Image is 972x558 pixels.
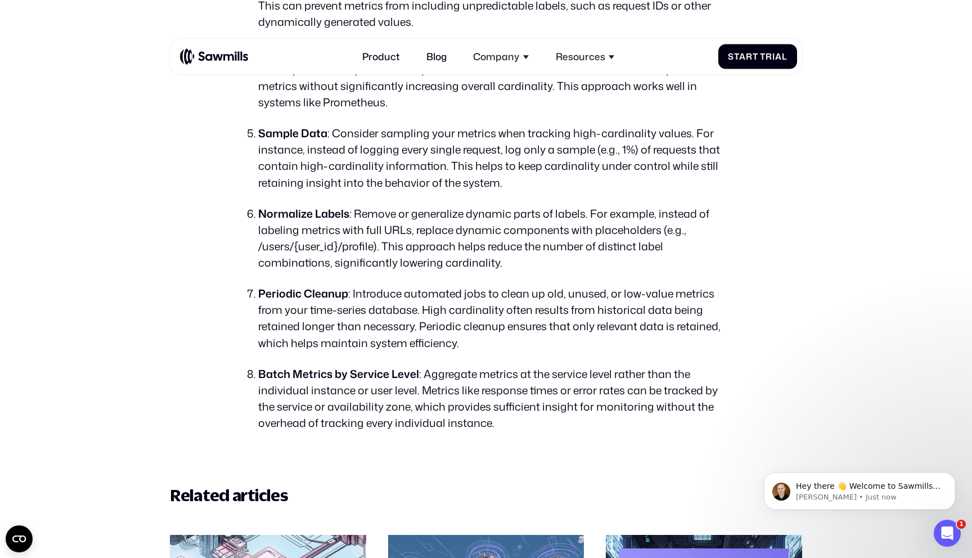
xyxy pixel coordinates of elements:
[473,51,519,62] div: Company
[6,525,33,552] button: Open CMP widget
[355,43,407,70] a: Product
[258,45,726,111] li: : Instead of adding high-cardinality labels to all metrics, use exemplars to trace specific data ...
[747,449,972,528] iframe: Intercom notifications message
[718,44,797,69] a: Start Trial
[170,485,802,506] h2: Related articles
[258,366,726,431] li: : Aggregate metrics at the service level rather than the individual instance or user level. Metri...
[957,520,966,529] span: 1
[258,285,726,351] li: : Introduce automated jobs to clean up old, unused, or low-value metrics from your time-series da...
[258,206,349,221] strong: Normalize Labels
[258,286,348,301] strong: Periodic Cleanup
[556,51,605,62] div: Resources
[728,52,787,62] div: Start Trial
[258,125,726,191] li: : Consider sampling your metrics when tracking high-cardinality values. For instance, instead of ...
[258,366,419,381] strong: Batch Metrics by Service Level
[934,520,961,547] iframe: Intercom live chat
[419,43,454,70] a: Blog
[258,205,726,271] li: : Remove or generalize dynamic parts of labels. For example, instead of labeling metrics with ful...
[258,125,327,141] strong: Sample Data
